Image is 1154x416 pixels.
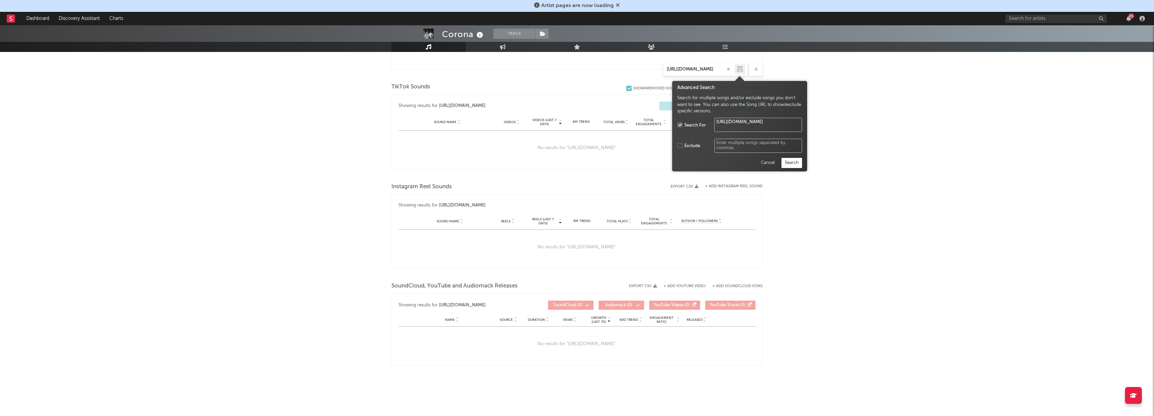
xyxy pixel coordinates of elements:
span: Videos [504,120,516,124]
span: SoundCloud [553,303,576,307]
div: Search for multiple songs and/or exclude songs you don't want to see. You can also use the Song U... [677,95,802,115]
div: Show 4 Removed Sounds [633,86,681,91]
a: Discovery Assistant [54,12,105,25]
div: 21 [1128,13,1134,19]
span: Engagement Ratio [648,316,676,324]
span: Sound Name [437,219,459,223]
textarea: [URL][DOMAIN_NAME] [714,118,802,132]
button: Export CSV [670,185,698,189]
div: [URL][DOMAIN_NAME] [439,201,486,210]
span: Name [445,318,455,322]
span: Reels [501,219,511,223]
span: Sound Name [434,120,457,124]
span: ( 0 ) [552,303,583,307]
button: YouTube Shorts(0) [705,301,755,310]
div: Showing results for [399,301,548,310]
span: SoundCloud, YouTube and Audiomack Releases [391,282,518,290]
span: Artist pages are now loading [541,3,614,8]
span: ( 0 ) [654,303,690,307]
div: No results for " [URL][DOMAIN_NAME] ". [399,327,755,362]
div: 6M Trend [565,219,599,224]
div: Showing results for [399,201,755,210]
span: Total Engagements [635,118,662,126]
span: UGC ( 0 ) [664,104,695,108]
span: Dismiss [616,3,620,8]
div: No results for " [URL][DOMAIN_NAME] ". [399,230,755,265]
span: ( 0 ) [710,303,745,307]
span: Total Plays [607,219,628,223]
span: TikTok Sounds [391,83,430,91]
span: Views [563,318,573,322]
span: Duration [528,318,545,322]
button: + Add Instagram Reel Sound [705,185,763,188]
a: Dashboard [22,12,54,25]
span: Released [687,318,703,322]
input: Search for artists [1006,15,1107,23]
button: Track [493,29,535,39]
button: Cancel [757,158,778,168]
button: Audiomack(0) [599,301,644,310]
span: ( 0 ) [603,303,634,307]
span: Author / Followers [681,219,718,223]
input: Search by song name or URL [663,67,735,72]
span: Source [500,318,513,322]
button: Export CSV [629,284,657,288]
button: + Add SoundCloud Song [712,284,763,288]
div: [URL][DOMAIN_NAME] [439,102,486,110]
button: + Add YouTube Video [664,284,706,288]
div: + Add Instagram Reel Sound [698,185,763,188]
div: Advanced Search [677,84,802,91]
p: Growth [591,316,606,320]
span: Videos (last 7 days) [531,118,558,126]
span: Audiomack [605,303,626,307]
a: Charts [105,12,128,25]
div: Exclude [684,143,700,149]
span: Reels (last 7 days) [528,217,558,225]
div: Search For [684,122,706,129]
button: SoundCloud(0) [548,301,594,310]
p: (Last 7d) [591,320,606,324]
div: [URL][DOMAIN_NAME] [439,301,486,309]
span: YouTube Shorts [710,303,739,307]
span: Instagram Reel Sounds [391,183,452,191]
span: Total Views [603,120,625,124]
div: 6M Trend [566,119,597,124]
span: YouTube Videos [654,303,684,307]
button: YouTube Videos(0) [649,301,700,310]
div: No results for " [URL][DOMAIN_NAME] ". [399,131,755,166]
span: Total Engagements [639,217,669,225]
button: UGC(0) [659,102,705,110]
div: Corona [442,29,485,40]
button: Search [781,158,802,168]
div: + Add YouTube Video [657,284,706,288]
div: Showing results for [399,102,577,110]
button: + Add SoundCloud Song [706,284,763,288]
span: 60D Trend [620,318,638,322]
button: 21 [1126,16,1131,21]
